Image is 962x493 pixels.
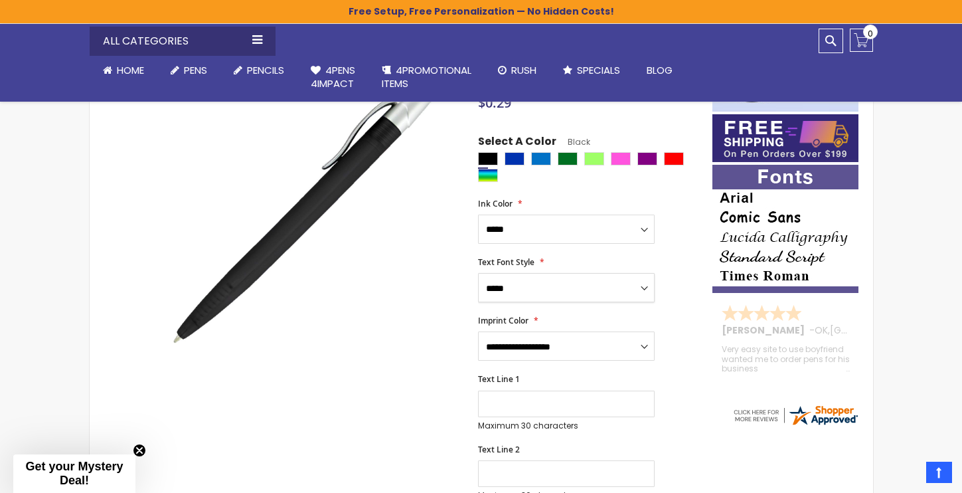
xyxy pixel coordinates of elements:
[584,152,604,165] div: Green Light
[485,56,550,85] a: Rush
[505,152,524,165] div: Blue
[478,169,498,182] div: Assorted
[577,63,620,77] span: Specials
[868,27,873,40] span: 0
[478,256,534,268] span: Text Font Style
[633,56,686,85] a: Blog
[478,94,511,112] span: $0.29
[712,165,858,293] img: font-personalization-examples
[90,56,157,85] a: Home
[732,403,859,427] img: 4pens.com widget logo
[382,63,471,90] span: 4PROMOTIONAL ITEMS
[926,462,952,483] a: Top
[722,345,850,373] div: Very easy site to use boyfriend wanted me to order pens for his business
[830,324,927,337] span: [GEOGRAPHIC_DATA]
[809,324,927,337] span: - ,
[478,373,520,385] span: Text Line 1
[220,56,297,85] a: Pencils
[815,324,828,337] span: OK
[637,152,657,165] div: Purple
[157,56,220,85] a: Pens
[133,444,146,457] button: Close teaser
[531,152,551,165] div: Blue Light
[611,152,631,165] div: Pink
[184,63,207,77] span: Pens
[368,56,485,99] a: 4PROMOTIONALITEMS
[712,114,858,162] img: Free shipping on orders over $199
[664,152,684,165] div: Red
[511,63,536,77] span: Rush
[478,421,655,431] p: Maximum 30 characters
[311,63,355,90] span: 4Pens 4impact
[117,63,144,77] span: Home
[90,27,276,56] div: All Categories
[558,152,578,165] div: Green
[478,444,520,455] span: Text Line 2
[556,136,590,148] span: Black
[247,63,284,77] span: Pencils
[25,460,123,487] span: Get your Mystery Deal!
[478,152,498,165] div: Black
[647,63,673,77] span: Blog
[478,198,513,209] span: Ink Color
[550,56,633,85] a: Specials
[297,56,368,99] a: 4Pens4impact
[157,53,460,357] img: preston-translucent-black_1.jpg
[732,419,859,430] a: 4pens.com certificate URL
[478,315,528,326] span: Imprint Color
[850,29,873,52] a: 0
[478,134,556,152] span: Select A Color
[722,324,809,337] span: [PERSON_NAME]
[13,454,135,493] div: Get your Mystery Deal!Close teaser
